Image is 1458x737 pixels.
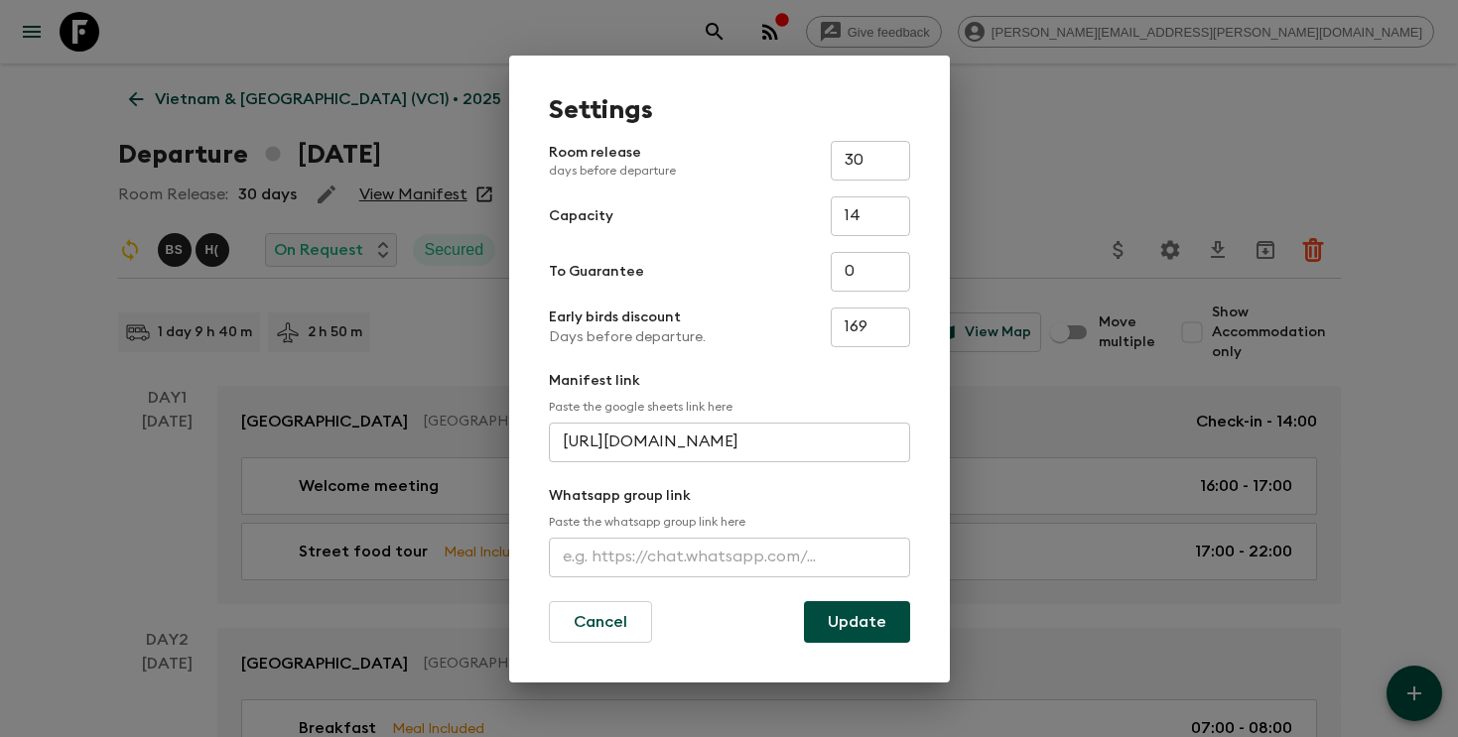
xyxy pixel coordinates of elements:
input: e.g. 30 [831,141,910,181]
p: Paste the whatsapp group link here [549,514,910,530]
h1: Settings [549,95,910,125]
p: Paste the google sheets link here [549,399,910,415]
input: e.g. 14 [831,196,910,236]
p: Room release [549,143,676,179]
p: Early birds discount [549,307,706,327]
input: e.g. 4 [831,252,910,292]
p: To Guarantee [549,262,644,282]
input: e.g. https://docs.google.com/spreadsheets/d/1P7Zz9v8J0vXy1Q/edit#gid=0 [549,423,910,462]
p: Manifest link [549,371,910,391]
input: e.g. https://chat.whatsapp.com/... [549,538,910,577]
p: days before departure [549,163,676,179]
button: Cancel [549,601,652,643]
p: Capacity [549,206,613,226]
p: Whatsapp group link [549,486,910,506]
button: Update [804,601,910,643]
p: Days before departure. [549,327,706,347]
input: e.g. 180 [831,307,910,347]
